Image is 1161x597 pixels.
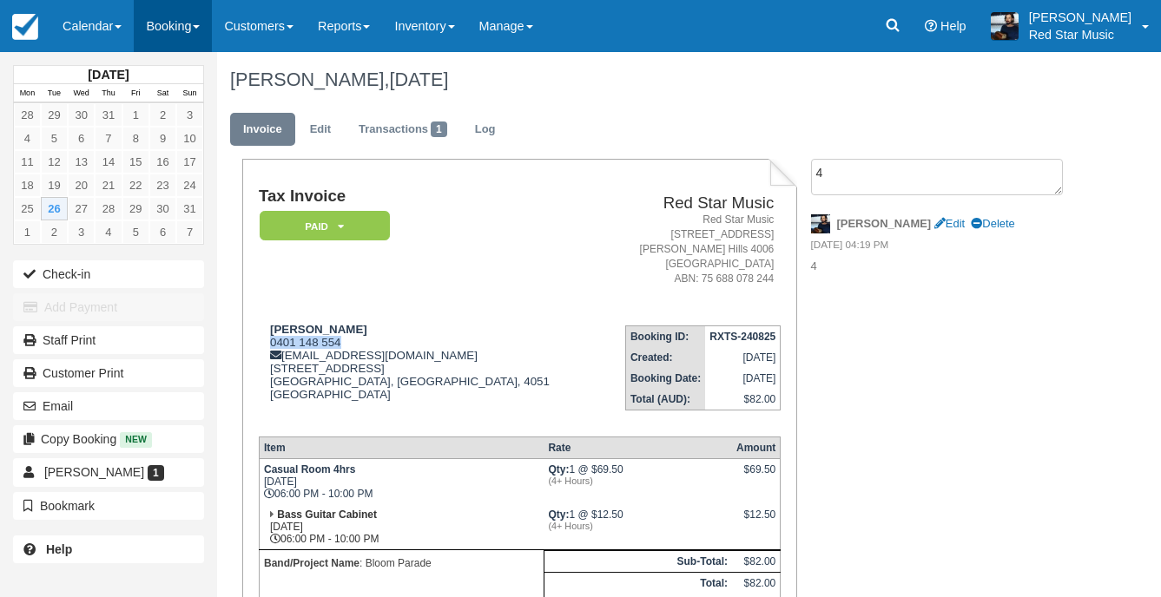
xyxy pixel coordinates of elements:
[44,465,144,479] span: [PERSON_NAME]
[260,211,390,241] em: Paid
[122,174,149,197] a: 22
[68,84,95,103] th: Wed
[95,103,122,127] a: 31
[264,463,355,476] strong: Casual Room 4hrs
[95,220,122,244] a: 4
[14,84,41,103] th: Mon
[709,331,775,343] strong: RXTS-240825
[41,103,68,127] a: 29
[122,127,149,150] a: 8
[548,521,728,531] em: (4+ Hours)
[732,572,781,594] td: $82.00
[462,113,509,147] a: Log
[732,550,781,572] td: $82.00
[625,325,705,347] th: Booking ID:
[41,84,68,103] th: Tue
[606,213,775,287] address: Red Star Music [STREET_ADDRESS] [PERSON_NAME] Hills 4006 [GEOGRAPHIC_DATA] ABN: 75 688 078 244
[230,69,1075,90] h1: [PERSON_NAME],
[736,463,775,489] div: $69.50
[13,458,204,486] a: [PERSON_NAME] 1
[934,217,965,230] a: Edit
[548,476,728,486] em: (4+ Hours)
[176,84,203,103] th: Sun
[971,217,1014,230] a: Delete
[68,103,95,127] a: 30
[811,259,1075,275] p: 4
[12,14,38,40] img: checkfront-main-nav-mini-logo.png
[705,368,781,389] td: [DATE]
[149,174,176,197] a: 23
[122,103,149,127] a: 1
[270,323,367,336] strong: [PERSON_NAME]
[811,238,1075,257] em: [DATE] 04:19 PM
[149,103,176,127] a: 2
[95,84,122,103] th: Thu
[176,150,203,174] a: 17
[14,150,41,174] a: 11
[732,436,781,458] th: Amount
[14,174,41,197] a: 18
[68,150,95,174] a: 13
[14,127,41,150] a: 4
[705,389,781,410] td: $82.00
[259,458,544,504] td: [DATE] 06:00 PM - 10:00 PM
[95,174,122,197] a: 21
[259,210,384,242] a: Paid
[13,359,204,387] a: Customer Print
[837,217,932,230] strong: [PERSON_NAME]
[122,197,149,220] a: 29
[149,127,176,150] a: 9
[95,127,122,150] a: 7
[991,12,1019,40] img: A1
[1029,26,1131,43] p: Red Star Music
[14,220,41,244] a: 1
[120,432,152,447] span: New
[277,508,377,521] strong: Bass Guitar Cabinet
[736,508,775,535] div: $12.50
[176,127,203,150] a: 10
[705,347,781,368] td: [DATE]
[68,197,95,220] a: 27
[68,174,95,197] a: 20
[925,20,937,32] i: Help
[68,127,95,150] a: 6
[389,69,448,90] span: [DATE]
[13,260,204,288] button: Check-in
[13,492,204,520] button: Bookmark
[176,197,203,220] a: 31
[625,389,705,410] th: Total (AUD):
[264,557,360,569] strong: Band/Project Name
[95,150,122,174] a: 14
[259,323,599,423] div: 0401 148 554 [EMAIL_ADDRESS][DOMAIN_NAME] [STREET_ADDRESS] [GEOGRAPHIC_DATA], [GEOGRAPHIC_DATA], ...
[13,425,204,453] button: Copy Booking New
[544,458,732,504] td: 1 @ $69.50
[176,174,203,197] a: 24
[259,436,544,458] th: Item
[68,220,95,244] a: 3
[259,504,544,550] td: [DATE] 06:00 PM - 10:00 PM
[264,554,539,572] p: : Bloom Parade
[346,113,460,147] a: Transactions1
[544,436,732,458] th: Rate
[548,508,569,521] strong: Qty
[41,174,68,197] a: 19
[431,121,447,137] span: 1
[606,194,775,213] h2: Red Star Music
[297,113,344,147] a: Edit
[14,103,41,127] a: 28
[1029,9,1131,26] p: [PERSON_NAME]
[122,150,149,174] a: 15
[148,465,164,481] span: 1
[149,197,176,220] a: 30
[940,19,966,33] span: Help
[122,220,149,244] a: 5
[14,197,41,220] a: 25
[41,197,68,220] a: 26
[41,150,68,174] a: 12
[88,68,129,82] strong: [DATE]
[149,84,176,103] th: Sat
[41,220,68,244] a: 2
[13,535,204,563] a: Help
[544,550,732,572] th: Sub-Total:
[544,572,732,594] th: Total:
